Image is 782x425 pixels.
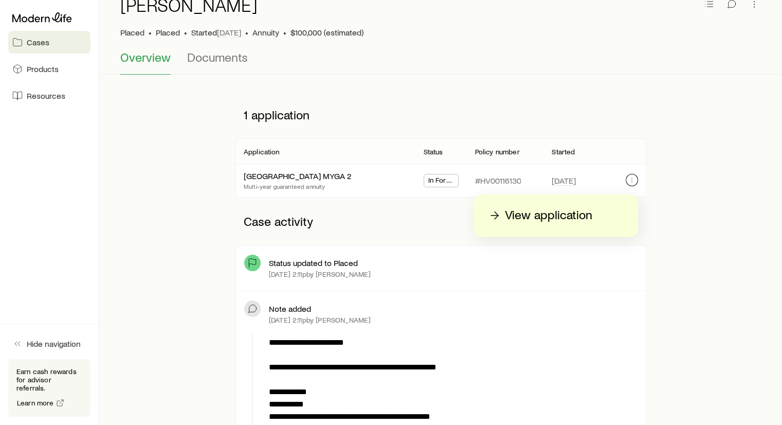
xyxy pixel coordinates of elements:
[290,27,363,38] span: $100,000 (estimated)
[424,148,443,156] p: Status
[27,339,81,349] span: Hide navigation
[217,27,241,38] span: [DATE]
[16,367,82,392] p: Earn cash rewards for advisor referrals.
[120,27,144,38] p: Placed
[475,175,521,186] p: #HV00116130
[17,399,54,406] span: Learn more
[486,207,626,225] a: View application
[27,91,65,101] span: Resources
[269,304,311,314] p: Note added
[283,27,286,38] span: •
[156,27,180,38] span: Placed
[187,50,248,64] span: Documents
[252,27,279,38] span: Annuity
[120,50,761,75] div: Case details tabs
[235,206,646,237] p: Case activity
[191,27,241,38] p: Started
[8,31,90,54] a: Cases
[505,207,592,224] p: View application
[428,176,454,187] span: In Force
[8,58,90,80] a: Products
[8,359,90,417] div: Earn cash rewards for advisor referrals.Learn more
[552,148,575,156] p: Started
[244,148,280,156] p: Application
[184,27,187,38] span: •
[8,332,90,355] button: Hide navigation
[269,316,371,324] p: [DATE] 2:11p by [PERSON_NAME]
[245,27,248,38] span: •
[269,270,371,278] p: [DATE] 2:11p by [PERSON_NAME]
[244,171,352,181] a: [GEOGRAPHIC_DATA] MYGA 2
[120,50,171,64] span: Overview
[27,64,59,74] span: Products
[8,84,90,107] a: Resources
[27,37,49,47] span: Cases
[244,171,352,182] div: [GEOGRAPHIC_DATA] MYGA 2
[552,175,576,186] span: [DATE]
[244,182,352,190] p: Multi-year guaranteed annuity
[475,148,519,156] p: Policy number
[269,258,358,268] p: Status updated to Placed
[235,99,646,130] p: 1 application
[149,27,152,38] span: •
